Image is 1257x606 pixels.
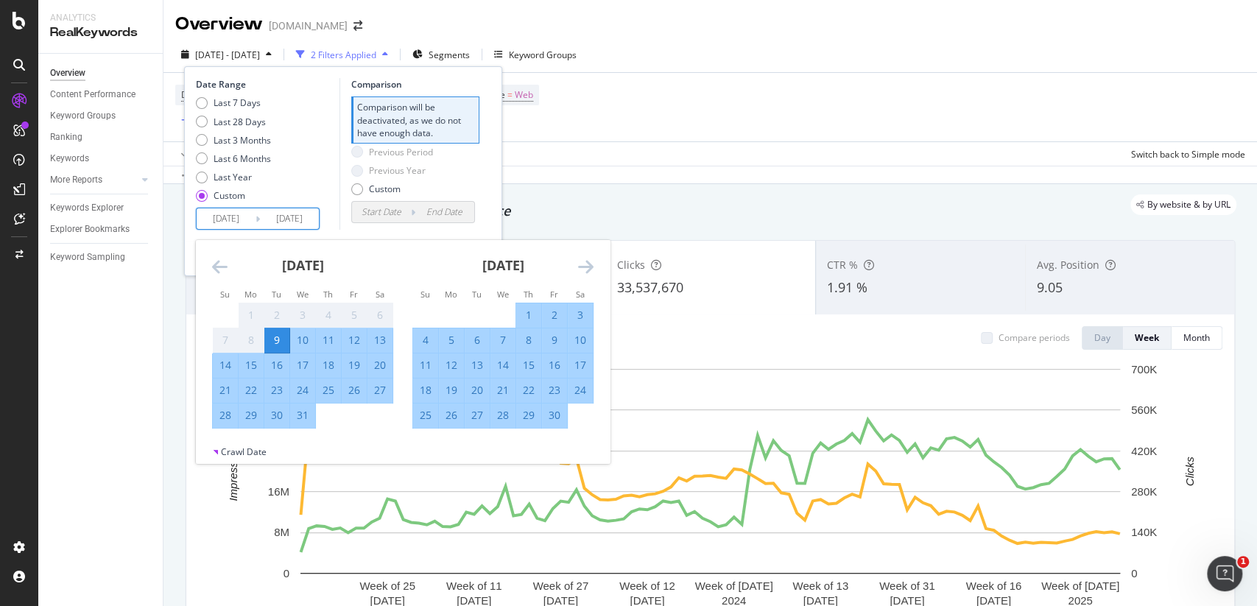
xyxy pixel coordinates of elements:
[542,403,568,428] td: Selected. Friday, June 30, 2023
[342,358,367,373] div: 19
[274,526,289,538] text: 8M
[568,353,594,378] td: Selected. Saturday, June 17, 2023
[316,308,341,323] div: 4
[351,96,479,143] div: Comparison will be deactivated, as we do not have enough data.
[50,222,152,237] a: Explorer Bookmarks
[196,78,336,91] div: Date Range
[568,328,594,353] td: Selected. Saturday, June 10, 2023
[272,289,281,300] small: Tu
[264,408,289,423] div: 30
[196,152,271,165] div: Last 6 Months
[420,289,430,300] small: Su
[827,258,858,272] span: CTR %
[376,289,384,300] small: Sa
[214,96,261,109] div: Last 7 Days
[175,142,218,166] button: Apply
[542,303,568,328] td: Selected. Friday, June 2, 2023
[196,96,271,109] div: Last 7 Days
[50,108,116,124] div: Keyword Groups
[415,202,474,222] input: End Date
[439,358,464,373] div: 12
[542,378,568,403] td: Selected. Friday, June 23, 2023
[227,441,239,501] text: Impressions
[542,308,567,323] div: 2
[406,43,476,66] button: Segments
[214,189,245,202] div: Custom
[490,403,516,428] td: Selected. Wednesday, June 28, 2023
[516,383,541,398] div: 22
[175,43,278,66] button: [DATE] - [DATE]
[214,116,266,128] div: Last 28 Days
[342,328,367,353] td: Selected. Friday, May 12, 2023
[342,308,367,323] div: 5
[367,328,393,353] td: Selected. Saturday, May 13, 2023
[239,303,264,328] td: Not available. Monday, May 1, 2023
[490,328,516,353] td: Selected. Wednesday, June 7, 2023
[239,333,264,348] div: 8
[290,328,316,353] td: Selected. Wednesday, May 10, 2023
[50,66,85,81] div: Overview
[490,408,515,423] div: 28
[50,250,152,265] a: Keyword Sampling
[1041,579,1119,592] text: Week of [DATE]
[290,403,316,428] td: Selected. Wednesday, May 31, 2023
[446,579,502,592] text: Week of 11
[413,353,439,378] td: Selected. Sunday, June 11, 2023
[367,303,393,328] td: Not available. Saturday, May 6, 2023
[576,289,585,300] small: Sa
[966,579,1022,592] text: Week of 16
[515,85,533,105] span: Web
[507,88,513,101] span: =
[264,333,289,348] div: 9
[239,308,264,323] div: 1
[516,308,541,323] div: 1
[316,378,342,403] td: Selected. Thursday, May 25, 2023
[568,308,593,323] div: 3
[568,303,594,328] td: Selected. Saturday, June 3, 2023
[181,88,209,101] span: Device
[369,164,426,177] div: Previous Year
[264,358,289,373] div: 16
[239,383,264,398] div: 22
[413,378,439,403] td: Selected. Sunday, June 18, 2023
[50,222,130,237] div: Explorer Bookmarks
[342,383,367,398] div: 26
[290,408,315,423] div: 31
[342,378,367,403] td: Selected. Friday, May 26, 2023
[264,303,290,328] td: Not available. Tuesday, May 2, 2023
[1131,445,1157,457] text: 420K
[50,66,152,81] a: Overview
[439,403,465,428] td: Selected. Monday, June 26, 2023
[1094,331,1110,344] div: Day
[239,378,264,403] td: Selected. Monday, May 22, 2023
[212,258,228,276] div: Move backward to switch to the previous month.
[1183,456,1196,485] text: Clicks
[323,289,333,300] small: Th
[792,579,848,592] text: Week of 13
[695,579,773,592] text: Week of [DATE]
[50,130,82,145] div: Ranking
[213,383,238,398] div: 21
[213,408,238,423] div: 28
[214,134,271,147] div: Last 3 Months
[465,403,490,428] td: Selected. Tuesday, June 27, 2023
[367,333,392,348] div: 13
[196,116,271,128] div: Last 28 Days
[550,289,558,300] small: Fr
[465,333,490,348] div: 6
[490,353,516,378] td: Selected. Wednesday, June 14, 2023
[465,328,490,353] td: Selected. Tuesday, June 6, 2023
[214,152,271,165] div: Last 6 Months
[350,289,358,300] small: Fr
[264,378,290,403] td: Selected. Tuesday, May 23, 2023
[490,333,515,348] div: 7
[568,378,594,403] td: Selected. Saturday, June 24, 2023
[1082,326,1123,350] button: Day
[568,333,593,348] div: 10
[516,328,542,353] td: Selected. Thursday, June 8, 2023
[221,445,267,458] div: Crawl Date
[516,403,542,428] td: Selected. Thursday, June 29, 2023
[352,202,411,222] input: Start Date
[290,383,315,398] div: 24
[465,378,490,403] td: Selected. Tuesday, June 20, 2023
